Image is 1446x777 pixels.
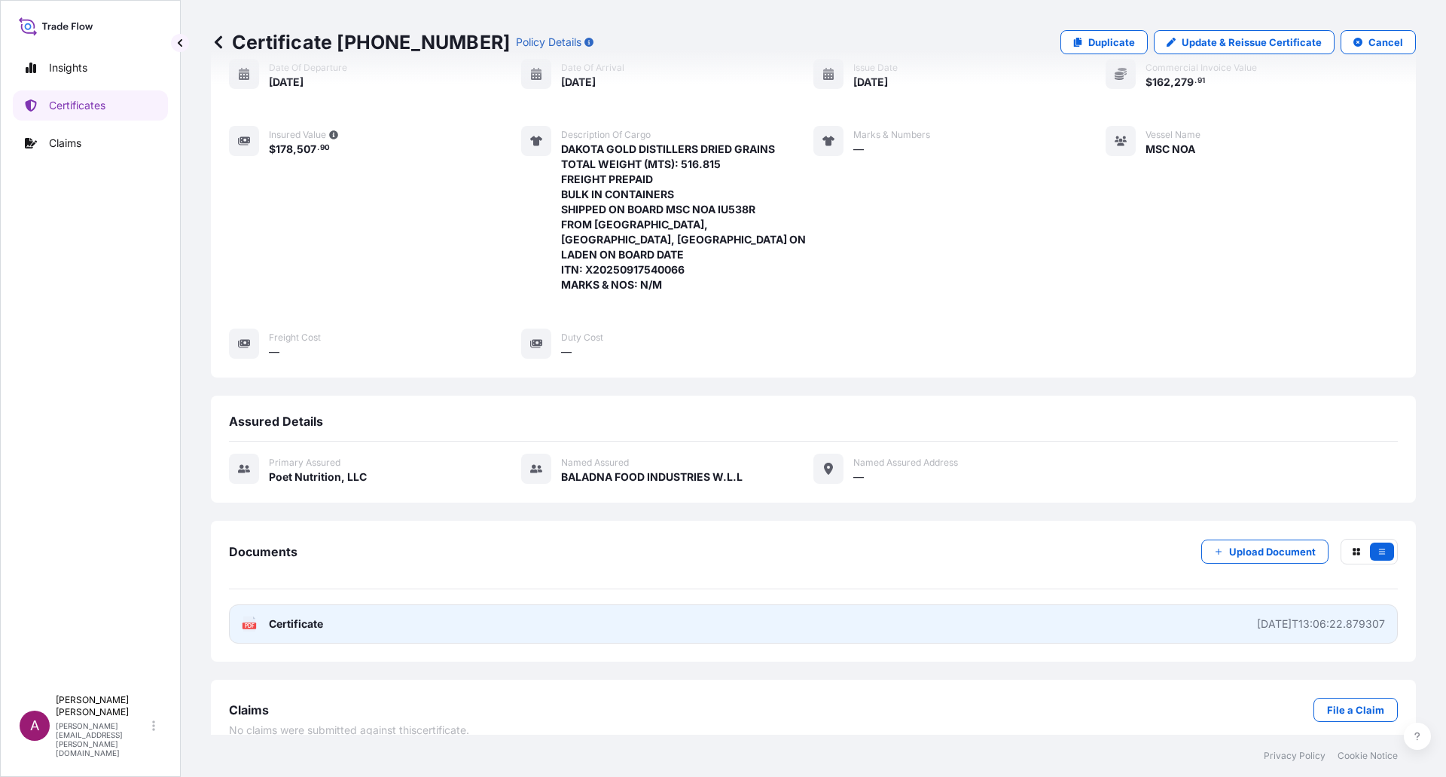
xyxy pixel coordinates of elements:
[1338,750,1398,762] a: Cookie Notice
[49,136,81,151] p: Claims
[56,721,149,757] p: [PERSON_NAME][EMAIL_ADDRESS][PERSON_NAME][DOMAIN_NAME]
[1088,35,1135,50] p: Duplicate
[297,144,316,154] span: 507
[56,694,149,718] p: [PERSON_NAME] [PERSON_NAME]
[561,344,572,359] span: —
[49,60,87,75] p: Insights
[269,144,276,154] span: $
[30,718,39,733] span: A
[269,457,340,469] span: Primary assured
[853,470,864,485] span: —
[1146,129,1200,141] span: Vessel Name
[561,332,603,344] span: Duty Cost
[1201,540,1329,564] button: Upload Document
[1060,30,1148,54] a: Duplicate
[317,145,319,151] span: .
[293,144,297,154] span: ,
[229,544,297,559] span: Documents
[1182,35,1322,50] p: Update & Reissue Certificate
[229,702,269,717] span: Claims
[1154,30,1335,54] a: Update & Reissue Certificate
[276,144,293,154] span: 178
[229,604,1398,644] a: PDFCertificate[DATE]T13:06:22.879307
[1368,35,1403,50] p: Cancel
[245,623,255,629] text: PDF
[269,129,326,141] span: Insured Value
[1146,142,1195,157] span: MSC NOA
[211,30,510,54] p: Certificate [PHONE_NUMBER]
[269,344,279,359] span: —
[1341,30,1416,54] button: Cancel
[1327,702,1384,717] p: File a Claim
[1313,698,1398,722] a: File a Claim
[229,723,469,738] span: No claims were submitted against this certificate .
[1257,616,1385,632] div: [DATE]T13:06:22.879307
[853,129,930,141] span: Marks & Numbers
[13,53,168,83] a: Insights
[516,35,581,50] p: Policy Details
[269,616,323,632] span: Certificate
[49,98,105,113] p: Certificates
[13,90,168,121] a: Certificates
[561,457,629,469] span: Named Assured
[561,142,813,292] span: DAKOTA GOLD DISTILLERS DRIED GRAINS TOTAL WEIGHT (MTS): 516.815 FREIGHT PREPAID BULK IN CONTAINER...
[269,470,367,485] span: Poet Nutrition, LLC
[320,145,330,151] span: 90
[269,332,321,344] span: Freight Cost
[13,128,168,158] a: Claims
[853,142,864,157] span: —
[561,129,651,141] span: Description of cargo
[853,457,958,469] span: Named Assured Address
[1264,750,1325,762] a: Privacy Policy
[561,470,743,485] span: BALADNA FOOD INDUSTRIES W.L.L
[1229,544,1316,559] p: Upload Document
[229,414,323,429] span: Assured Details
